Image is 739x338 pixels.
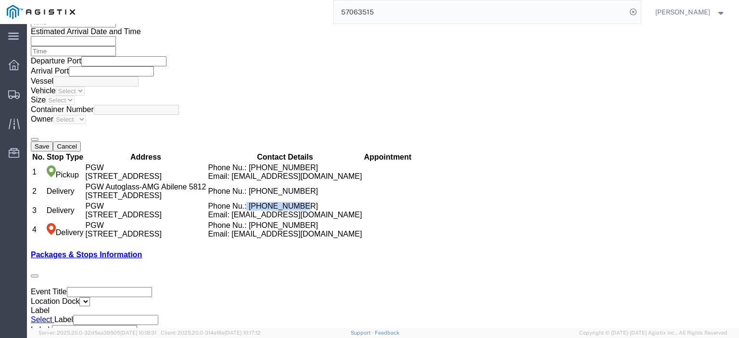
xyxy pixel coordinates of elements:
[7,5,75,19] img: logo
[579,329,727,337] span: Copyright © [DATE]-[DATE] Agistix Inc., All Rights Reserved
[351,330,375,336] a: Support
[38,330,156,336] span: Server: 2025.20.0-32d5ea39505
[334,0,626,24] input: Search for shipment number, reference number
[161,330,261,336] span: Client: 2025.20.0-314a16e
[655,6,726,18] button: [PERSON_NAME]
[655,7,710,17] span: Jesse Jordan
[375,330,399,336] a: Feedback
[225,330,261,336] span: [DATE] 10:17:12
[27,24,739,328] iframe: FS Legacy Container
[120,330,156,336] span: [DATE] 10:18:31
